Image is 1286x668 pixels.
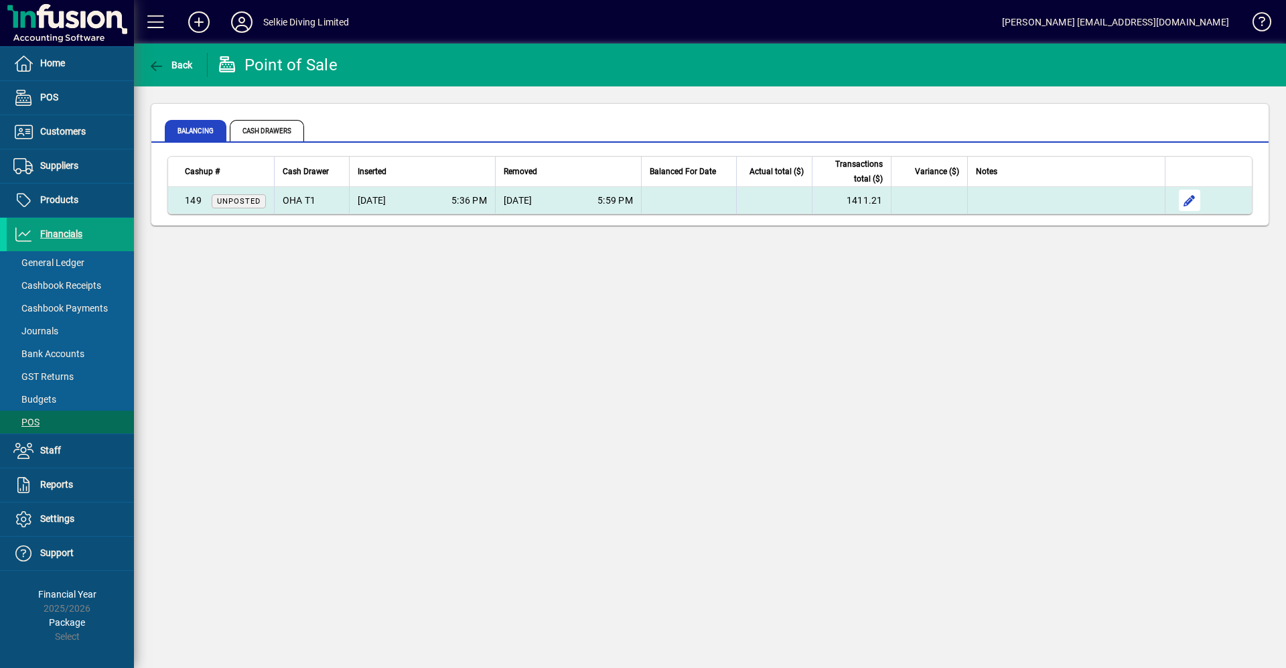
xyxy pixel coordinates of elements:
span: Cashbook Payments [13,303,108,314]
span: Support [40,547,74,558]
span: [DATE] [504,194,532,207]
a: Support [7,537,134,570]
span: Cashup # [185,164,220,179]
span: 5:59 PM [597,194,633,207]
span: Cash Drawer [283,164,329,179]
span: Reports [40,479,73,490]
button: Back [145,53,196,77]
a: Budgets [7,388,134,411]
span: Products [40,194,78,205]
button: Profile [220,10,263,34]
span: Budgets [13,394,56,405]
span: Bank Accounts [13,348,84,359]
span: Home [40,58,65,68]
a: Products [7,184,134,217]
a: POS [7,411,134,433]
span: [DATE] [358,194,386,207]
div: Balanced For Date [650,164,728,179]
span: Customers [40,126,86,137]
a: Journals [7,320,134,342]
span: Cashbook Receipts [13,280,101,291]
span: Notes [976,164,997,179]
a: Bank Accounts [7,342,134,365]
span: Back [148,60,193,70]
span: Journals [13,326,58,336]
span: Staff [40,445,61,456]
a: GST Returns [7,365,134,388]
a: General Ledger [7,251,134,274]
a: Home [7,47,134,80]
span: POS [13,417,40,427]
span: Unposted [217,197,261,206]
span: Variance ($) [915,164,959,179]
div: Cash Drawer [283,164,341,179]
a: Cashbook Payments [7,297,134,320]
a: Knowledge Base [1242,3,1269,46]
span: Financial Year [38,589,96,600]
a: Cashbook Receipts [7,274,134,297]
app-page-header-button: Back [134,53,208,77]
span: Removed [504,164,537,179]
span: General Ledger [13,257,84,268]
div: Selkie Diving Limited [263,11,350,33]
button: Add [177,10,220,34]
div: 149 [185,194,266,208]
span: Settings [40,513,74,524]
td: 1411.21 [812,187,890,214]
div: [PERSON_NAME] [EMAIL_ADDRESS][DOMAIN_NAME] [1002,11,1229,33]
span: Balancing [165,120,226,141]
span: Cash Drawers [230,120,304,141]
div: OHA T1 [283,194,341,207]
a: Reports [7,468,134,502]
div: Point of Sale [218,54,338,76]
span: Suppliers [40,160,78,171]
span: Balanced For Date [650,164,716,179]
a: Settings [7,503,134,536]
button: Edit [1179,190,1200,211]
a: Customers [7,115,134,149]
span: Inserted [358,164,386,179]
a: Suppliers [7,149,134,183]
span: 5:36 PM [451,194,487,207]
span: Package [49,617,85,628]
span: Transactions total ($) [820,157,882,186]
span: Financials [40,228,82,239]
a: POS [7,81,134,115]
a: Staff [7,434,134,468]
span: POS [40,92,58,103]
div: Cashup # [185,164,266,179]
span: Actual total ($) [749,164,804,179]
span: GST Returns [13,371,74,382]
